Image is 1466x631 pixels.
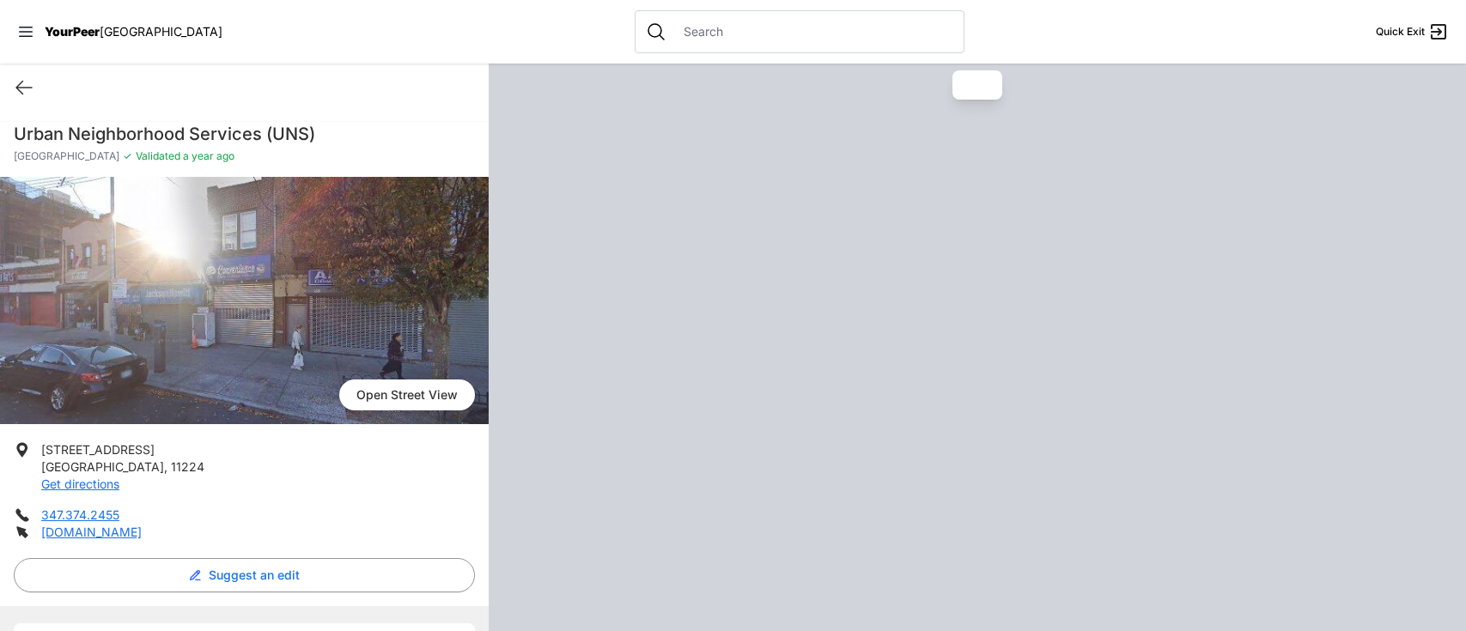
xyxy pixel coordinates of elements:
[123,149,132,163] span: ✓
[673,23,953,40] input: Search
[171,459,204,474] span: 11224
[100,24,222,39] span: [GEOGRAPHIC_DATA]
[14,122,475,146] h1: Urban Neighborhood Services (UNS)
[41,507,119,522] a: 347.374.2455
[14,558,475,592] button: Suggest an edit
[164,459,167,474] span: ,
[41,442,155,457] span: [STREET_ADDRESS]
[1376,25,1425,39] span: Quick Exit
[41,525,142,539] a: [DOMAIN_NAME]
[339,379,475,410] a: Open Street View
[41,459,164,474] span: [GEOGRAPHIC_DATA]
[180,149,234,162] span: a year ago
[45,24,100,39] span: YourPeer
[209,567,300,584] span: Suggest an edit
[136,149,180,162] span: Validated
[14,149,119,163] span: [GEOGRAPHIC_DATA]
[41,476,119,491] a: Get directions
[45,27,222,37] a: YourPeer[GEOGRAPHIC_DATA]
[1376,21,1449,42] a: Quick Exit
